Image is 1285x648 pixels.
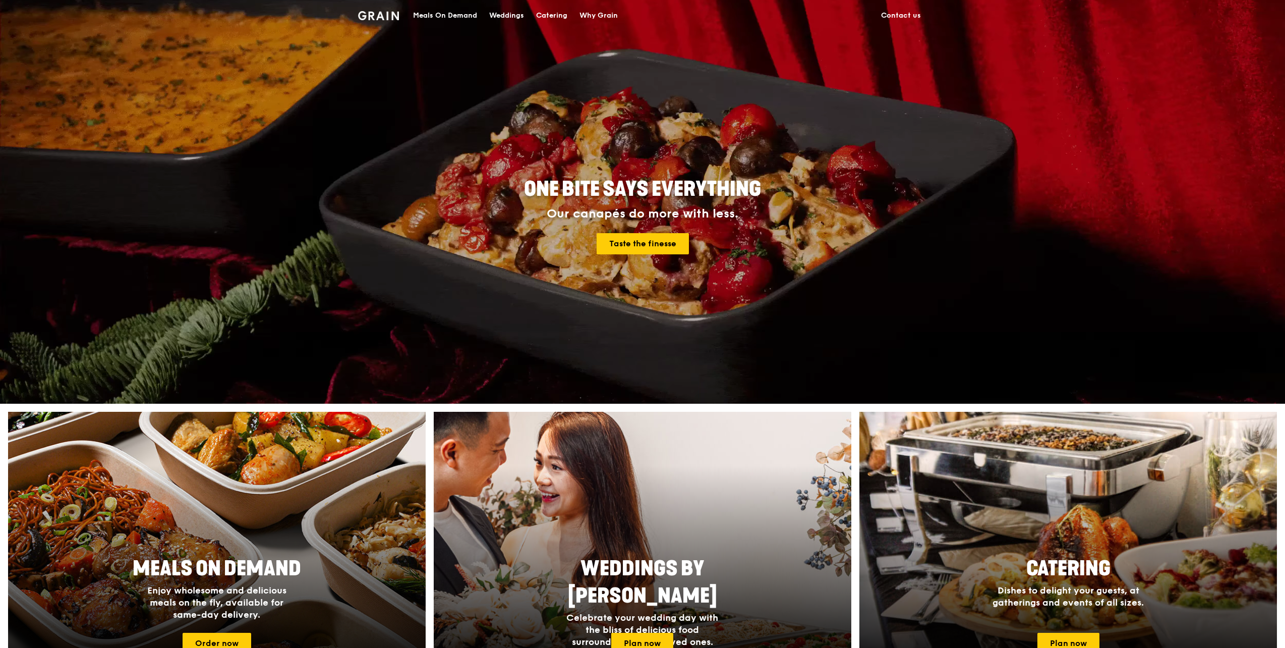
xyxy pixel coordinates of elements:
[461,207,824,221] div: Our canapés do more with less.
[875,1,927,31] a: Contact us
[524,177,761,201] span: ONE BITE SAYS EVERYTHING
[579,1,618,31] div: Why Grain
[358,11,399,20] img: Grain
[530,1,573,31] a: Catering
[568,557,717,608] span: Weddings by [PERSON_NAME]
[147,585,286,620] span: Enjoy wholesome and delicious meals on the fly, available for same-day delivery.
[483,1,530,31] a: Weddings
[536,1,567,31] div: Catering
[566,612,718,647] span: Celebrate your wedding day with the bliss of delicious food surrounded by your loved ones.
[992,585,1144,608] span: Dishes to delight your guests, at gatherings and events of all sizes.
[489,1,524,31] div: Weddings
[1026,557,1111,581] span: Catering
[597,233,689,254] a: Taste the finesse
[133,557,301,581] span: Meals On Demand
[573,1,624,31] a: Why Grain
[413,1,477,31] div: Meals On Demand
